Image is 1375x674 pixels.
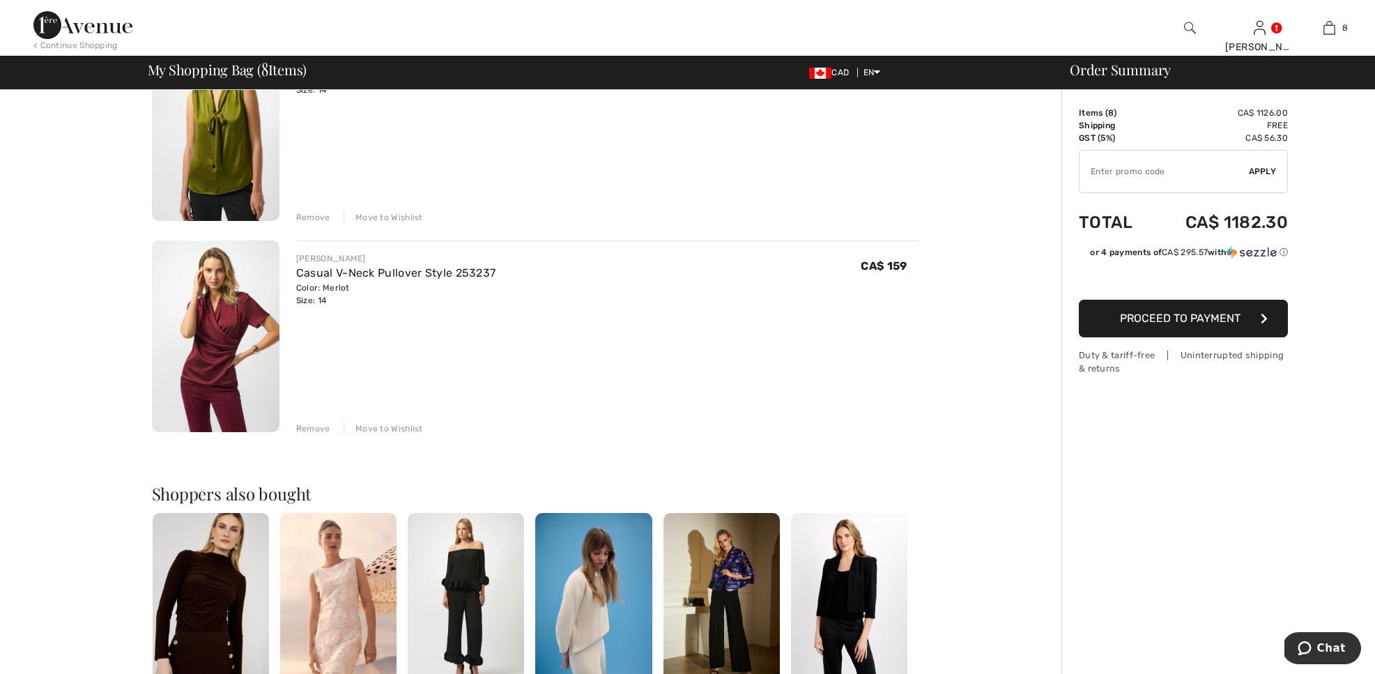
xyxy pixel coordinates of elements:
[1162,247,1208,257] span: CA$ 295.57
[1323,20,1335,36] img: My Bag
[261,59,268,77] span: 8
[296,282,496,307] div: Color: Merlot Size: 14
[1079,349,1288,375] div: Duty & tariff-free | Uninterrupted shipping & returns
[1295,20,1363,36] a: 8
[1151,132,1288,144] td: CA$ 56.30
[344,211,423,224] div: Move to Wishlist
[863,68,881,77] span: EN
[296,422,330,435] div: Remove
[1254,21,1266,34] a: Sign In
[1080,151,1249,192] input: Promo code
[33,39,118,52] div: < Continue Shopping
[296,252,496,265] div: [PERSON_NAME]
[1079,132,1151,144] td: GST (5%)
[33,11,132,39] img: 1ère Avenue
[1053,63,1367,77] div: Order Summary
[1079,263,1288,295] iframe: PayPal-paypal
[152,30,279,222] img: Chic Sleeveless V-Neck Pullover Style 253225
[1079,107,1151,119] td: Items ( )
[152,240,279,432] img: Casual V-Neck Pullover Style 253237
[1151,107,1288,119] td: CA$ 1126.00
[1342,22,1348,34] span: 8
[344,422,423,435] div: Move to Wishlist
[1079,199,1151,246] td: Total
[1079,300,1288,337] button: Proceed to Payment
[1151,199,1288,246] td: CA$ 1182.30
[1227,246,1277,259] img: Sezzle
[861,259,907,273] span: CA$ 159
[809,68,854,77] span: CAD
[809,68,831,79] img: Canadian Dollar
[1079,119,1151,132] td: Shipping
[1120,312,1240,325] span: Proceed to Payment
[1079,246,1288,263] div: or 4 payments ofCA$ 295.57withSezzle Click to learn more about Sezzle
[1108,108,1114,118] span: 8
[296,211,330,224] div: Remove
[1249,165,1277,178] span: Apply
[1184,20,1196,36] img: search the website
[1225,40,1293,54] div: [PERSON_NAME]
[152,485,919,502] h2: Shoppers also bought
[1284,632,1361,667] iframe: Opens a widget where you can chat to one of our agents
[296,266,496,279] a: Casual V-Neck Pullover Style 253237
[1254,20,1266,36] img: My Info
[1090,246,1288,259] div: or 4 payments of with
[148,63,307,77] span: My Shopping Bag ( Items)
[1151,119,1288,132] td: Free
